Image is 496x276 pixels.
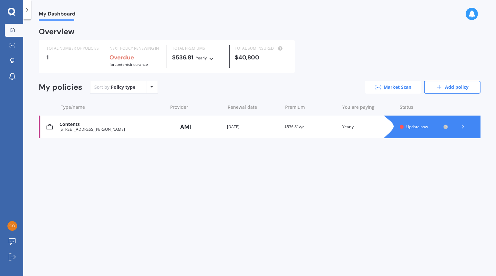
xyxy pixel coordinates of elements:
div: $536.81 [172,54,224,61]
span: Update now [406,124,428,129]
div: 1 [46,54,99,61]
div: Provider [170,104,222,110]
div: Status [400,104,448,110]
div: TOTAL PREMIUMS [172,45,224,52]
div: [DATE] [227,124,279,130]
div: Renewal date [228,104,280,110]
div: You are paying [342,104,395,110]
a: Market Scan [365,81,421,94]
img: 33457c8a9a41023b76e93076be84434e [7,221,17,231]
div: TOTAL NUMBER OF POLICIES [46,45,99,52]
div: $40,800 [235,54,287,61]
div: Type/name [61,104,165,110]
div: Premium [285,104,337,110]
div: NEXT POLICY RENEWING IN [109,45,161,52]
a: Add policy [424,81,480,94]
span: for Contents insurance [109,62,148,67]
span: $536.81/yr [284,124,304,129]
img: Contents [46,124,53,130]
b: Overdue [109,54,134,61]
div: My policies [39,83,82,92]
div: Overview [39,28,75,35]
img: AMI [170,121,202,133]
div: Sort by: [94,84,135,90]
span: My Dashboard [39,11,75,19]
div: Yearly [196,55,207,61]
div: Yearly [342,124,395,130]
div: Contents [59,122,164,127]
div: TOTAL SUM INSURED [235,45,287,52]
div: [STREET_ADDRESS][PERSON_NAME] [59,127,164,132]
div: Policy type [111,84,135,90]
